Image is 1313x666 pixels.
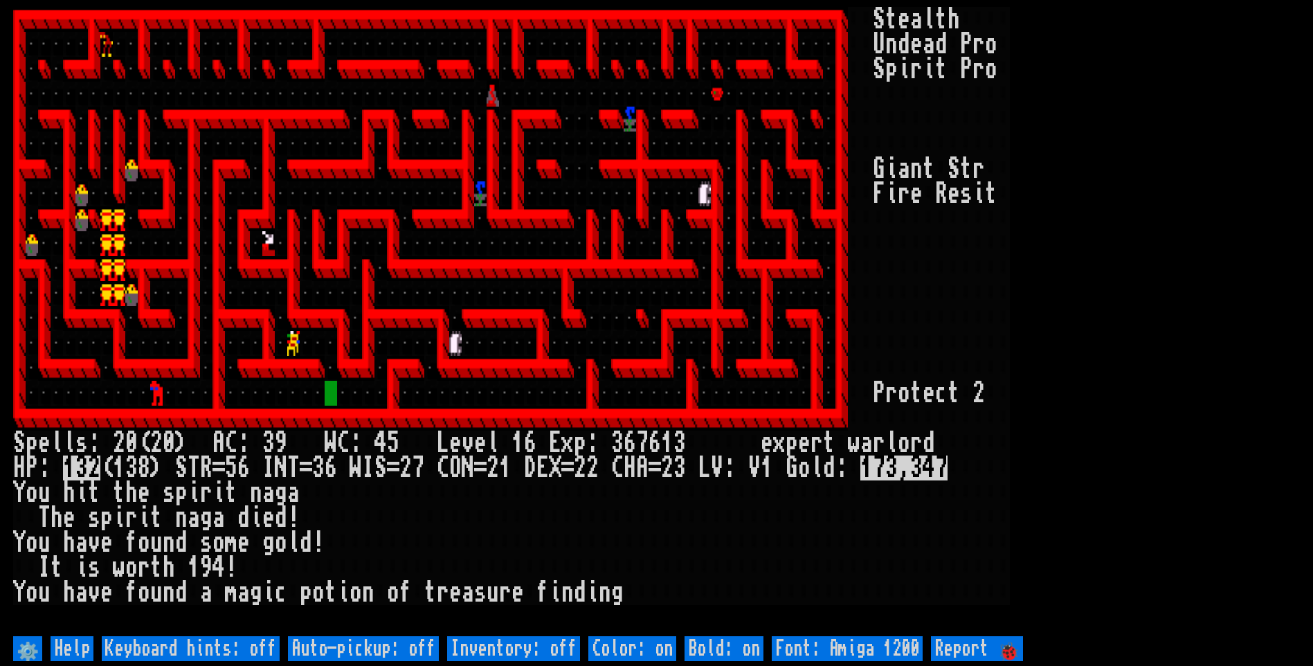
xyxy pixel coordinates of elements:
input: Bold: on [685,636,763,661]
div: t [923,156,935,181]
div: v [462,431,474,456]
div: H [624,456,636,480]
div: r [972,156,985,181]
div: r [910,431,923,456]
input: Help [51,636,93,661]
div: l [63,431,75,456]
div: m [225,530,237,555]
div: 7 [636,431,649,456]
div: o [798,456,811,480]
div: f [125,580,138,605]
div: D [524,456,536,480]
div: f [399,580,412,605]
mark: 1 [63,456,75,480]
div: h [125,480,138,505]
div: h [948,7,960,32]
div: S [175,456,188,480]
div: 8 [138,456,150,480]
div: a [898,156,910,181]
div: I [38,555,51,580]
div: Y [13,530,26,555]
div: t [225,480,237,505]
div: p [175,480,188,505]
div: p [574,431,586,456]
div: c [935,381,948,406]
div: 2 [150,431,163,456]
div: 3 [125,456,138,480]
div: o [26,480,38,505]
div: d [574,580,586,605]
div: u [487,580,499,605]
div: s [75,431,88,456]
div: h [51,505,63,530]
div: r [885,381,898,406]
div: N [462,456,474,480]
div: g [200,505,212,530]
div: C [225,431,237,456]
div: l [811,456,823,480]
div: g [611,580,624,605]
div: c [275,580,287,605]
div: r [972,32,985,57]
div: F [873,181,885,206]
mark: 1 [860,456,873,480]
div: f [125,530,138,555]
div: i [898,57,910,82]
div: s [474,580,487,605]
div: ) [175,431,188,456]
div: r [437,580,449,605]
div: = [649,456,661,480]
div: ! [225,555,237,580]
div: n [250,480,262,505]
div: t [910,381,923,406]
div: T [287,456,300,480]
div: C [437,456,449,480]
div: n [910,156,923,181]
div: r [972,57,985,82]
div: i [75,555,88,580]
div: 0 [163,431,175,456]
div: P [26,456,38,480]
div: T [188,456,200,480]
div: u [38,580,51,605]
div: ( [100,456,113,480]
div: d [898,32,910,57]
div: = [212,456,225,480]
div: n [362,580,374,605]
div: 3 [262,431,275,456]
div: l [51,431,63,456]
div: e [449,431,462,456]
div: ( [138,431,150,456]
div: G [786,456,798,480]
div: i [262,580,275,605]
div: 1 [761,456,773,480]
div: P [960,57,972,82]
div: r [873,431,885,456]
div: i [138,505,150,530]
div: d [300,530,312,555]
div: u [150,580,163,605]
div: 9 [275,431,287,456]
div: t [985,181,997,206]
div: t [948,381,960,406]
div: Y [13,580,26,605]
div: p [786,431,798,456]
div: R [935,181,948,206]
div: x [773,431,786,456]
div: 6 [237,456,250,480]
div: 6 [325,456,337,480]
div: t [935,7,948,32]
div: i [586,580,599,605]
div: t [935,57,948,82]
mark: , [898,456,910,480]
mark: 4 [923,456,935,480]
div: 2 [972,381,985,406]
div: 3 [673,456,686,480]
div: o [312,580,325,605]
div: W [350,456,362,480]
div: h [63,480,75,505]
div: e [449,580,462,605]
div: l [923,7,935,32]
div: e [761,431,773,456]
input: Keyboard hints: off [102,636,280,661]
